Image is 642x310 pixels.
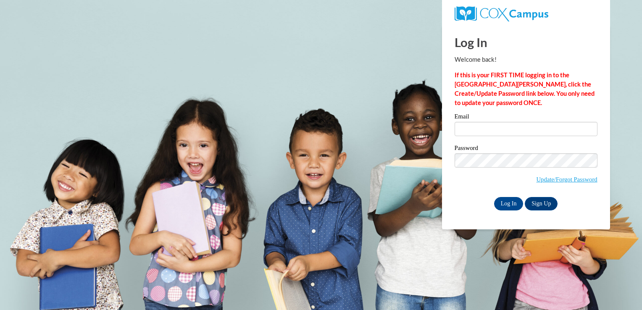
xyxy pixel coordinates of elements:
h1: Log In [455,34,597,51]
strong: If this is your FIRST TIME logging in to the [GEOGRAPHIC_DATA][PERSON_NAME], click the Create/Upd... [455,71,595,106]
label: Password [455,145,597,153]
a: Update/Forgot Password [537,176,597,183]
label: Email [455,113,597,122]
p: Welcome back! [455,55,597,64]
img: COX Campus [455,6,548,21]
a: COX Campus [455,10,548,17]
input: Log In [494,197,524,210]
a: Sign Up [525,197,558,210]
